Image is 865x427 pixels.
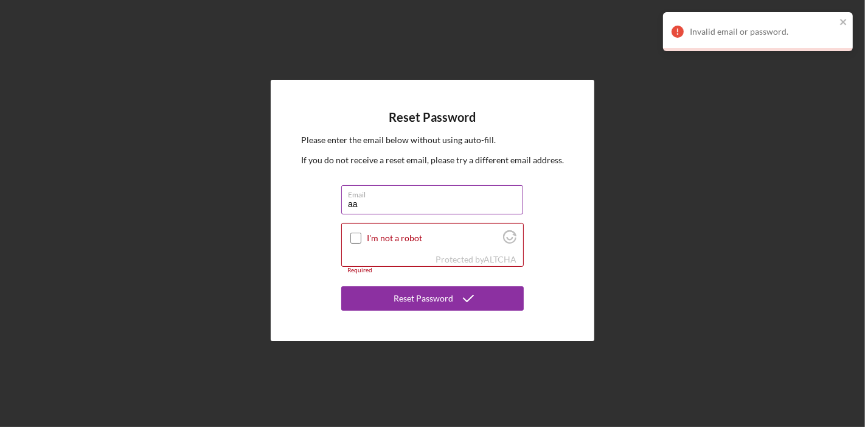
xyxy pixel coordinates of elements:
div: Protected by [436,255,516,264]
h4: Reset Password [389,110,476,124]
a: Visit Altcha.org [503,235,516,245]
label: Email [348,186,523,199]
div: Invalid email or password. [690,27,836,37]
div: Reset Password [394,286,453,311]
p: If you do not receive a reset email, please try a different email address. [301,154,564,167]
button: Reset Password [341,286,524,311]
label: I'm not a robot [367,233,499,243]
button: close [839,17,848,29]
a: Visit Altcha.org [484,254,516,264]
p: Please enter the email below without using auto-fill. [301,133,564,147]
div: Required [341,267,524,274]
